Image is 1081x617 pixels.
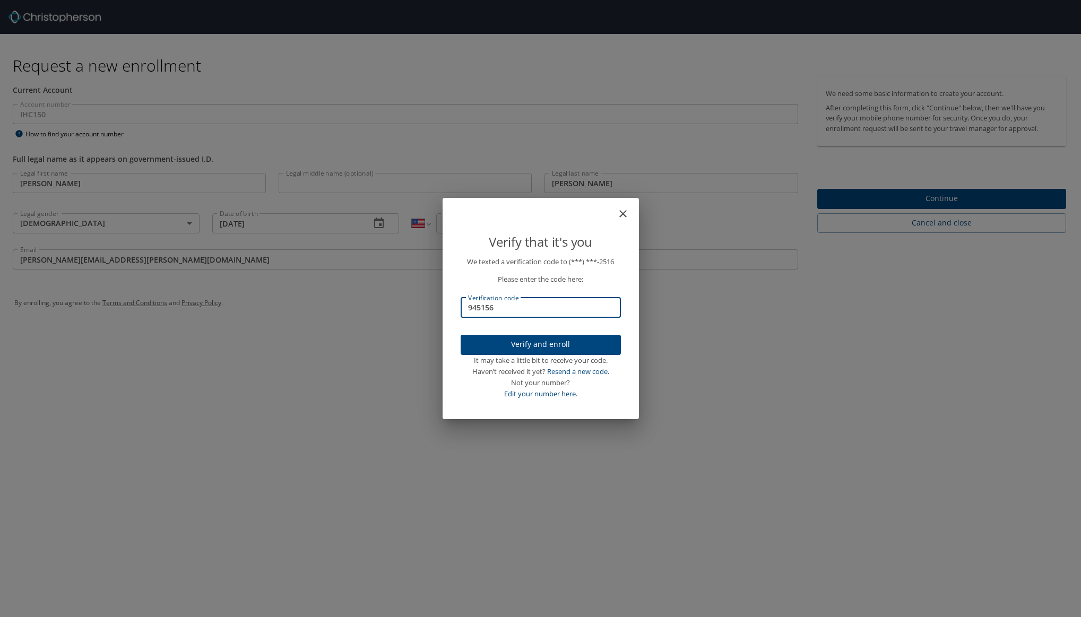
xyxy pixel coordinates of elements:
[469,338,612,351] span: Verify and enroll
[504,389,577,398] a: Edit your number here.
[461,377,621,388] div: Not your number?
[461,366,621,377] div: Haven’t received it yet?
[461,274,621,285] p: Please enter the code here:
[461,232,621,252] p: Verify that it's you
[461,256,621,267] p: We texted a verification code to (***) ***- 2516
[461,355,621,366] div: It may take a little bit to receive your code.
[461,335,621,355] button: Verify and enroll
[547,367,609,376] a: Resend a new code.
[622,202,635,215] button: close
